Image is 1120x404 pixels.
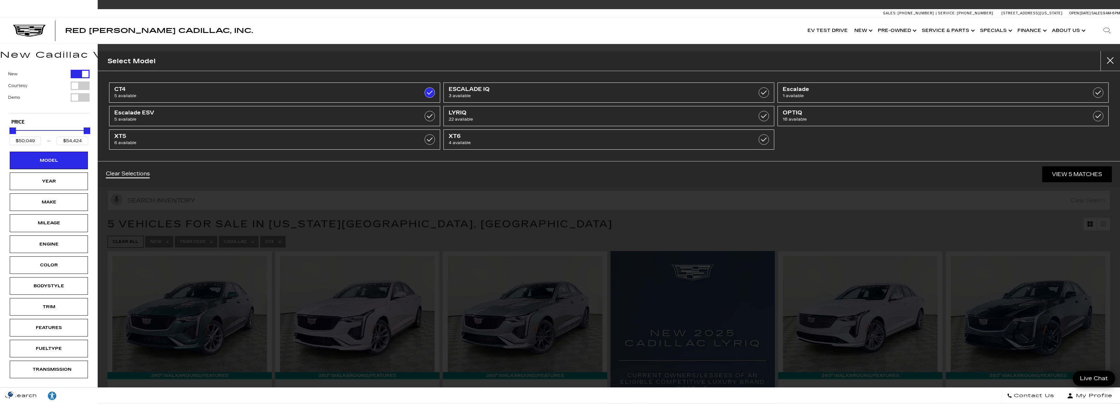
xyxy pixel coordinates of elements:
div: Filter by Vehicle Type [8,70,90,113]
div: ColorColor [10,256,88,274]
span: LYRIQ [449,110,721,116]
button: close [1100,51,1120,71]
img: Opt-Out Icon [3,391,18,397]
span: 6 available [114,140,387,146]
div: MakeMake [10,193,88,211]
span: 9 AM-6 PM [1103,11,1120,15]
label: New [8,71,18,77]
div: BodystyleBodystyle [10,277,88,295]
a: ESCALADE IQ3 available [443,82,775,103]
div: Features [33,324,65,331]
span: Contact Us [1012,391,1054,400]
a: Pre-Owned [875,18,918,44]
span: OPTIQ [783,110,1055,116]
span: Sales: [1091,11,1103,15]
div: Transmission [33,366,65,373]
a: Service: [PHONE_NUMBER] [936,11,995,15]
span: Service: [938,11,956,15]
span: Escalade ESV [114,110,387,116]
span: [PHONE_NUMBER] [957,11,993,15]
a: Contact Us [1002,388,1059,404]
div: Fueltype [33,345,65,352]
label: Demo [8,94,20,101]
h5: Price [11,119,86,125]
div: YearYear [10,172,88,190]
a: New [851,18,875,44]
a: Live Chat [1073,371,1115,386]
a: LYRIQ22 available [443,106,775,126]
div: Engine [33,241,65,248]
span: CT4 [114,86,387,93]
div: Explore your accessibility options [42,391,62,401]
a: Finance [1014,18,1049,44]
span: ESCALADE IQ [449,86,721,93]
a: CT45 available [109,82,440,103]
a: Escalade1 available [777,82,1109,103]
img: Cadillac Dark Logo with Cadillac White Text [13,25,46,37]
a: XT64 available [443,129,775,150]
label: Courtesy [8,82,27,89]
div: Minimum Price [9,127,16,134]
span: [PHONE_NUMBER] [898,11,934,15]
a: Explore your accessibility options [42,388,62,404]
div: Bodystyle [33,282,65,290]
div: Model [33,157,65,164]
span: 18 available [783,116,1055,123]
div: Maximum Price [84,127,90,134]
div: Trim [33,303,65,310]
div: Color [33,262,65,269]
section: Click to Open Cookie Consent Modal [3,391,18,397]
a: Service & Parts [918,18,977,44]
a: Sales: [PHONE_NUMBER] [883,11,936,15]
span: XT6 [449,133,721,140]
input: Minimum [9,137,41,145]
a: Specials [977,18,1014,44]
div: Mileage [33,219,65,227]
input: Maximum [57,137,88,145]
div: ModelModel [10,152,88,169]
span: Sales: [883,11,897,15]
a: OPTIQ18 available [777,106,1109,126]
a: [STREET_ADDRESS][US_STATE] [1001,11,1063,15]
div: MileageMileage [10,214,88,232]
div: Price [9,125,88,145]
span: 5 available [114,116,387,123]
span: Red [PERSON_NAME] Cadillac, Inc. [65,27,253,35]
a: Escalade ESV5 available [109,106,440,126]
a: Red [PERSON_NAME] Cadillac, Inc. [65,27,253,34]
div: TrimTrim [10,298,88,316]
span: Live Chat [1077,375,1111,382]
button: Open user profile menu [1059,388,1120,404]
div: TransmissionTransmission [10,361,88,378]
span: 1 available [783,93,1055,99]
a: About Us [1049,18,1087,44]
h2: Select Model [107,56,156,67]
a: Clear Selections [106,171,150,178]
span: 22 available [449,116,721,123]
div: EngineEngine [10,235,88,253]
a: View 5 Matches [1042,166,1112,182]
span: 5 available [114,93,387,99]
span: 3 available [449,93,721,99]
span: Open [DATE] [1069,11,1091,15]
div: Make [33,199,65,206]
span: Escalade [783,86,1055,93]
span: My Profile [1073,391,1113,400]
div: FeaturesFeatures [10,319,88,337]
span: 4 available [449,140,721,146]
div: Year [33,178,65,185]
a: XT56 available [109,129,440,150]
div: FueltypeFueltype [10,340,88,357]
a: EV Test Drive [804,18,851,44]
span: Search [10,391,37,400]
span: XT5 [114,133,387,140]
